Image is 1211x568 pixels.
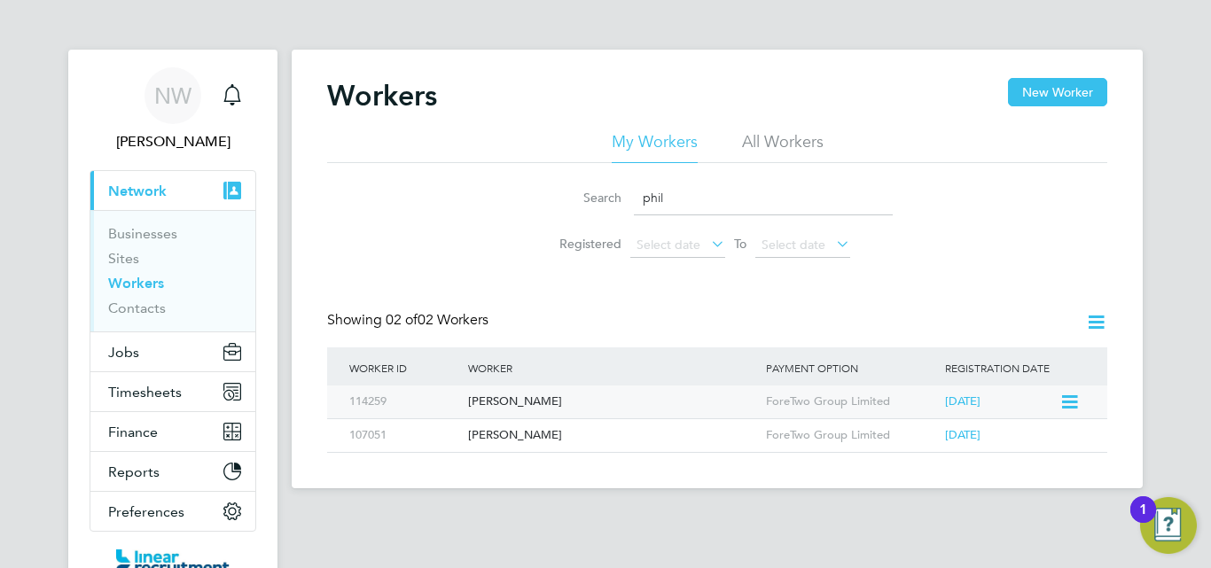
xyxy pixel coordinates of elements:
span: Finance [108,424,158,440]
span: [DATE] [945,393,981,408]
a: NW[PERSON_NAME] [90,67,256,152]
span: [DATE] [945,427,981,442]
a: Businesses [108,225,177,242]
span: Network [108,183,167,199]
div: Network [90,210,255,331]
span: Jobs [108,344,139,361]
button: New Worker [1008,78,1107,106]
div: ForeTwo Group Limited [762,385,941,418]
a: 107051[PERSON_NAME]ForeTwo Group Limited[DATE] [345,418,1090,433]
div: 107051 [345,419,464,452]
button: Finance [90,412,255,451]
div: 1 [1139,510,1147,533]
div: Worker [464,347,762,388]
span: Nicola Wilson [90,131,256,152]
span: Select date [637,237,700,253]
label: Registered [542,236,621,252]
label: Search [542,190,621,206]
div: ForeTwo Group Limited [762,419,941,452]
button: Jobs [90,332,255,371]
li: My Workers [612,131,698,163]
button: Timesheets [90,372,255,411]
div: Worker ID [345,347,464,388]
span: Preferences [108,503,184,520]
div: [PERSON_NAME] [464,419,762,452]
h2: Workers [327,78,437,113]
button: Network [90,171,255,210]
span: 02 of [386,311,418,329]
a: 114259[PERSON_NAME]ForeTwo Group Limited[DATE] [345,385,1059,400]
div: Showing [327,311,492,330]
span: Reports [108,463,160,480]
a: Contacts [108,300,166,316]
a: Workers [108,275,164,292]
li: All Workers [742,131,824,163]
div: Registration Date [941,347,1090,388]
span: To [729,232,752,255]
span: Timesheets [108,384,182,401]
span: Select date [762,237,825,253]
div: 114259 [345,385,464,418]
button: Reports [90,452,255,491]
input: Name, email or phone number [634,181,893,215]
div: Payment Option [762,347,941,388]
button: Open Resource Center, 1 new notification [1140,497,1197,554]
div: [PERSON_NAME] [464,385,762,418]
a: Sites [108,250,139,267]
button: Preferences [90,492,255,531]
span: NW [154,84,191,107]
span: 02 Workers [386,311,488,329]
